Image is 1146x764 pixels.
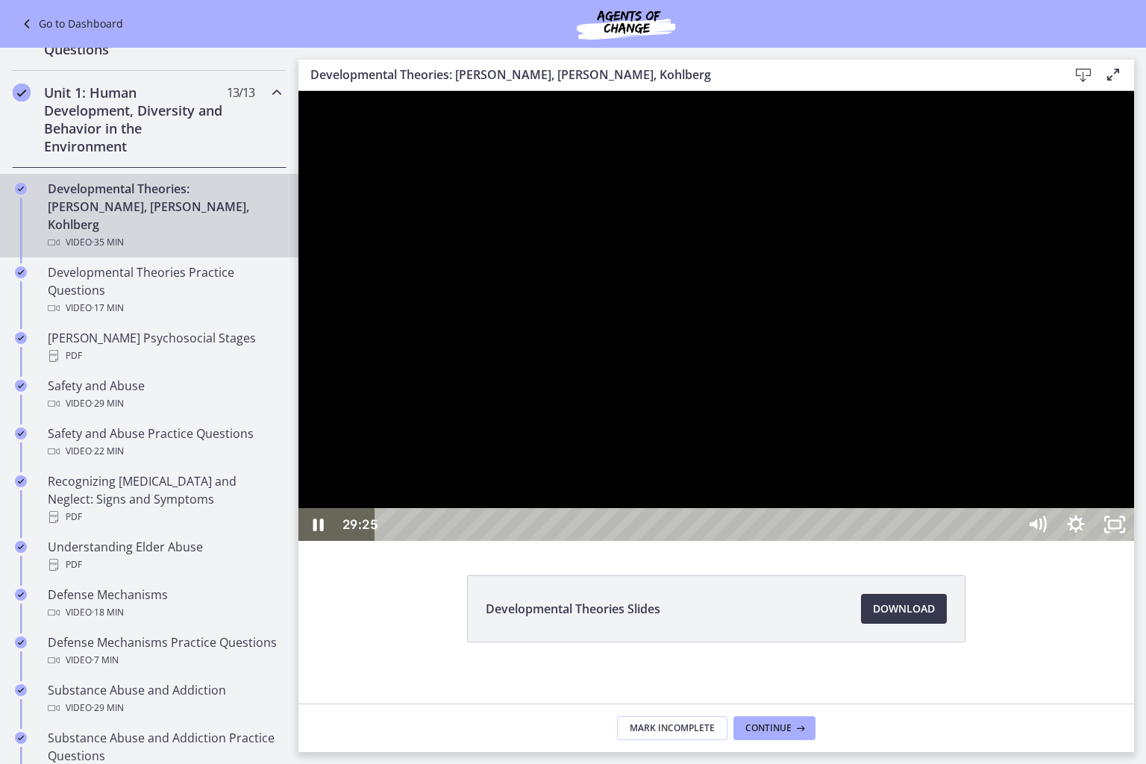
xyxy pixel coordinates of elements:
[15,380,27,392] i: Completed
[48,299,281,317] div: Video
[733,716,815,740] button: Continue
[92,604,124,621] span: · 18 min
[15,589,27,601] i: Completed
[48,442,281,460] div: Video
[758,417,797,450] button: Show settings menu
[48,586,281,621] div: Defense Mechanisms
[48,556,281,574] div: PDF
[48,472,281,526] div: Recognizing [MEDICAL_DATA] and Neglect: Signs and Symptoms
[536,6,716,42] img: Agents of Change
[227,84,254,101] span: 13 / 13
[48,651,281,669] div: Video
[15,332,27,344] i: Completed
[15,428,27,439] i: Completed
[15,684,27,696] i: Completed
[15,732,27,744] i: Completed
[486,600,660,618] span: Developmental Theories Slides
[92,651,119,669] span: · 7 min
[873,600,935,618] span: Download
[298,91,1134,541] iframe: Video Lesson
[48,508,281,526] div: PDF
[48,538,281,574] div: Understanding Elder Abuse
[48,699,281,717] div: Video
[92,234,124,251] span: · 35 min
[15,475,27,487] i: Completed
[15,541,27,553] i: Completed
[48,180,281,251] div: Developmental Theories: [PERSON_NAME], [PERSON_NAME], Kohlberg
[44,84,226,155] h2: Unit 1: Human Development, Diversity and Behavior in the Environment
[48,681,281,717] div: Substance Abuse and Addiction
[15,266,27,278] i: Completed
[48,425,281,460] div: Safety and Abuse Practice Questions
[15,183,27,195] i: Completed
[13,84,31,101] i: Completed
[745,722,792,734] span: Continue
[92,395,124,413] span: · 29 min
[48,347,281,365] div: PDF
[719,417,758,450] button: Mute
[48,377,281,413] div: Safety and Abuse
[48,633,281,669] div: Defense Mechanisms Practice Questions
[861,594,947,624] a: Download
[310,66,1045,84] h3: Developmental Theories: [PERSON_NAME], [PERSON_NAME], Kohlberg
[797,417,836,450] button: Unfullscreen
[92,299,124,317] span: · 17 min
[48,604,281,621] div: Video
[48,395,281,413] div: Video
[48,329,281,365] div: [PERSON_NAME] Psychosocial Stages
[48,234,281,251] div: Video
[15,636,27,648] i: Completed
[92,699,124,717] span: · 29 min
[48,263,281,317] div: Developmental Theories Practice Questions
[630,722,715,734] span: Mark Incomplete
[92,442,124,460] span: · 22 min
[617,716,727,740] button: Mark Incomplete
[18,15,123,33] a: Go to Dashboard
